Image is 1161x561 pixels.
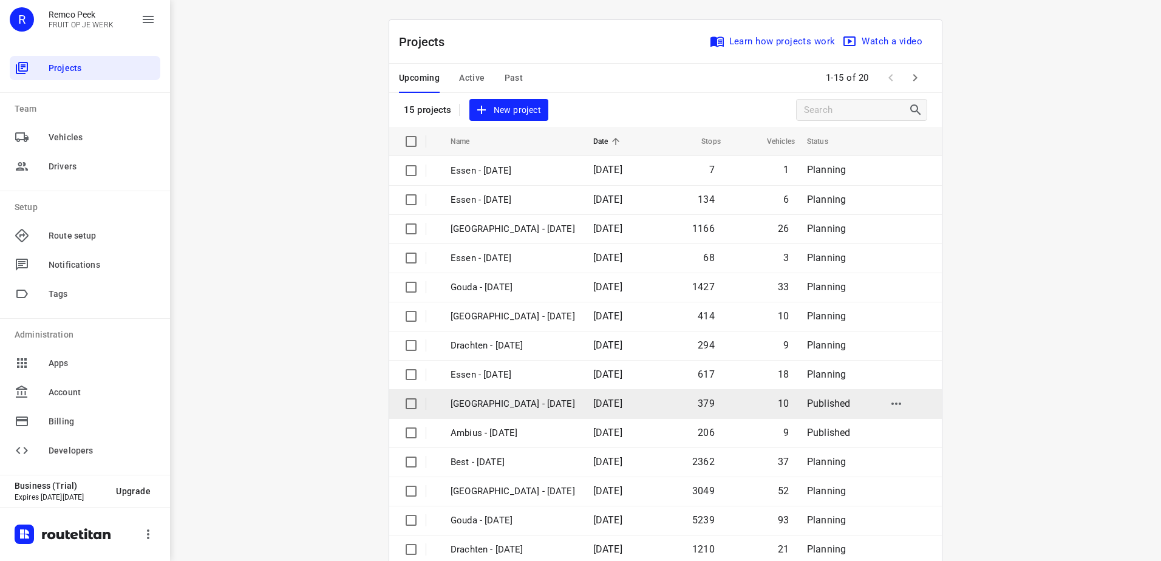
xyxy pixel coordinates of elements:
div: Billing [10,409,160,433]
p: Drachten - Monday [451,543,575,557]
span: New project [477,103,541,118]
div: Vehicles [10,125,160,149]
span: 3 [783,252,789,263]
p: Essen - Tuesday [451,251,575,265]
p: Setup [15,201,160,214]
span: 617 [698,369,715,380]
span: 9 [783,427,789,438]
span: 21 [778,543,789,555]
span: 9 [783,339,789,351]
div: Account [10,380,160,404]
span: 68 [703,252,714,263]
span: [DATE] [593,310,622,322]
span: Upgrade [116,486,151,496]
p: Projects [399,33,455,51]
span: 10 [778,310,789,322]
span: [DATE] [593,281,622,293]
span: 134 [698,194,715,205]
span: [DATE] [593,194,622,205]
span: Name [451,134,486,149]
p: Drachten - [DATE] [451,339,575,353]
span: Active [459,70,485,86]
span: Drivers [49,160,155,173]
button: Upgrade [106,480,160,502]
span: 5239 [692,514,715,526]
span: Planning [807,485,846,497]
p: Essen - [DATE] [451,368,575,382]
span: 52 [778,485,789,497]
span: 26 [778,223,789,234]
p: [GEOGRAPHIC_DATA] - [DATE] [451,310,575,324]
span: [DATE] [593,252,622,263]
span: Tags [49,288,155,301]
span: Published [807,398,851,409]
span: Vehicles [49,131,155,144]
span: [DATE] [593,339,622,351]
p: Zwolle - Monday [451,484,575,498]
p: FRUIT OP JE WERK [49,21,114,29]
span: Planning [807,252,846,263]
span: 414 [698,310,715,322]
span: Vehicles [751,134,795,149]
span: Planning [807,194,846,205]
span: [DATE] [593,485,622,497]
span: 6 [783,194,789,205]
span: Apps [49,357,155,370]
span: Next Page [903,66,927,90]
span: 37 [778,456,789,467]
input: Search projects [804,101,908,120]
span: 2362 [692,456,715,467]
span: 1427 [692,281,715,293]
span: [DATE] [593,514,622,526]
span: Developers [49,444,155,457]
p: Ambius - Monday [451,426,575,440]
p: Administration [15,328,160,341]
span: Planning [807,310,846,322]
span: Planning [807,281,846,293]
span: Planning [807,543,846,555]
span: Notifications [49,259,155,271]
span: [DATE] [593,164,622,175]
span: 3049 [692,485,715,497]
div: R [10,7,34,32]
span: Projects [49,62,155,75]
span: Date [593,134,624,149]
span: 1166 [692,223,715,234]
p: Gouda - [DATE] [451,280,575,294]
span: 1210 [692,543,715,555]
div: Search [908,103,927,117]
span: Previous Page [879,66,903,90]
span: 10 [778,398,789,409]
span: Upcoming [399,70,440,86]
span: [DATE] [593,543,622,555]
div: Apps [10,351,160,375]
span: Planning [807,223,846,234]
span: 7 [709,164,715,175]
span: Planning [807,164,846,175]
p: [GEOGRAPHIC_DATA] - [DATE] [451,397,575,411]
span: 379 [698,398,715,409]
p: Essen - [DATE] [451,193,575,207]
span: [DATE] [593,369,622,380]
span: Published [807,427,851,438]
div: Projects [10,56,160,80]
span: [DATE] [593,427,622,438]
button: New project [469,99,548,121]
p: Team [15,103,160,115]
span: 93 [778,514,789,526]
div: Route setup [10,223,160,248]
span: 18 [778,369,789,380]
span: Status [807,134,844,149]
span: Planning [807,456,846,467]
span: 1 [783,164,789,175]
span: [DATE] [593,456,622,467]
span: 294 [698,339,715,351]
span: Planning [807,339,846,351]
span: Billing [49,415,155,428]
p: Remco Peek [49,10,114,19]
span: [DATE] [593,398,622,409]
div: Developers [10,438,160,463]
span: Past [505,70,523,86]
p: [GEOGRAPHIC_DATA] - [DATE] [451,222,575,236]
span: Planning [807,514,846,526]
